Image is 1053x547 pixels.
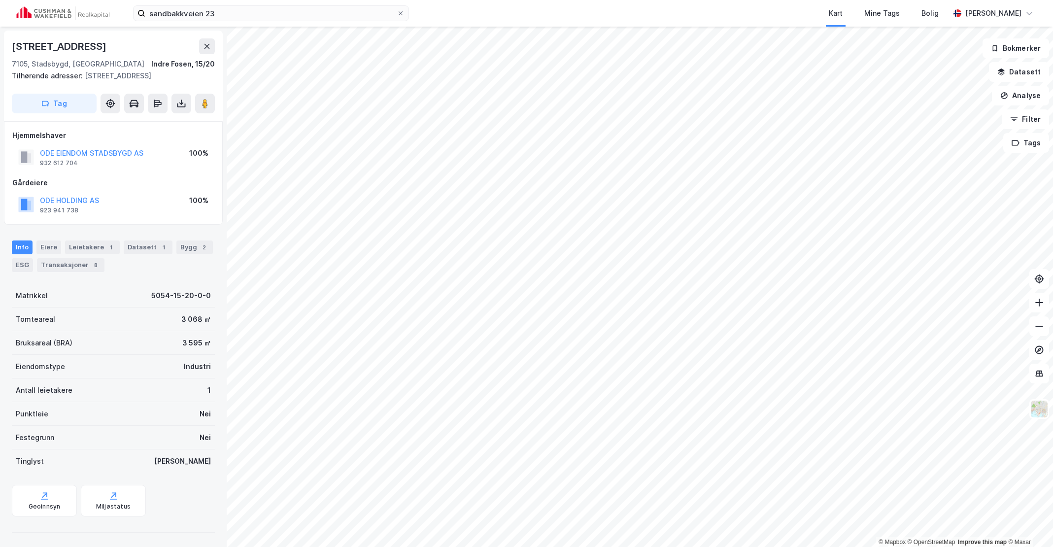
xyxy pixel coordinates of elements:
[16,432,54,444] div: Festegrunn
[16,455,44,467] div: Tinglyst
[12,240,33,254] div: Info
[965,7,1021,19] div: [PERSON_NAME]
[989,62,1049,82] button: Datasett
[983,38,1049,58] button: Bokmerker
[12,130,214,141] div: Hjemmelshaver
[40,159,78,167] div: 932 612 704
[12,71,85,80] span: Tilhørende adresser:
[958,539,1007,546] a: Improve this map
[36,240,61,254] div: Eiere
[207,384,211,396] div: 1
[12,177,214,189] div: Gårdeiere
[91,260,101,270] div: 8
[199,242,209,252] div: 2
[145,6,397,21] input: Søk på adresse, matrikkel, gårdeiere, leietakere eller personer
[12,70,207,82] div: [STREET_ADDRESS]
[1004,500,1053,547] iframe: Chat Widget
[16,361,65,373] div: Eiendomstype
[159,242,169,252] div: 1
[992,86,1049,105] button: Analyse
[189,147,208,159] div: 100%
[16,313,55,325] div: Tomteareal
[40,206,78,214] div: 923 941 738
[184,361,211,373] div: Industri
[16,337,72,349] div: Bruksareal (BRA)
[176,240,213,254] div: Bygg
[1030,400,1049,418] img: Z
[1004,500,1053,547] div: Kontrollprogram for chat
[151,290,211,302] div: 5054-15-20-0-0
[1003,133,1049,153] button: Tags
[12,94,97,113] button: Tag
[181,313,211,325] div: 3 068 ㎡
[182,337,211,349] div: 3 595 ㎡
[908,539,955,546] a: OpenStreetMap
[151,58,215,70] div: Indre Fosen, 15/20
[189,195,208,206] div: 100%
[12,58,144,70] div: 7105, Stadsbygd, [GEOGRAPHIC_DATA]
[154,455,211,467] div: [PERSON_NAME]
[1002,109,1049,129] button: Filter
[16,384,72,396] div: Antall leietakere
[12,38,108,54] div: [STREET_ADDRESS]
[12,258,33,272] div: ESG
[200,408,211,420] div: Nei
[879,539,906,546] a: Mapbox
[921,7,939,19] div: Bolig
[65,240,120,254] div: Leietakere
[16,290,48,302] div: Matrikkel
[29,503,61,511] div: Geoinnsyn
[37,258,104,272] div: Transaksjoner
[106,242,116,252] div: 1
[124,240,172,254] div: Datasett
[200,432,211,444] div: Nei
[829,7,843,19] div: Kart
[16,6,109,20] img: cushman-wakefield-realkapital-logo.202ea83816669bd177139c58696a8fa1.svg
[16,408,48,420] div: Punktleie
[864,7,900,19] div: Mine Tags
[96,503,131,511] div: Miljøstatus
